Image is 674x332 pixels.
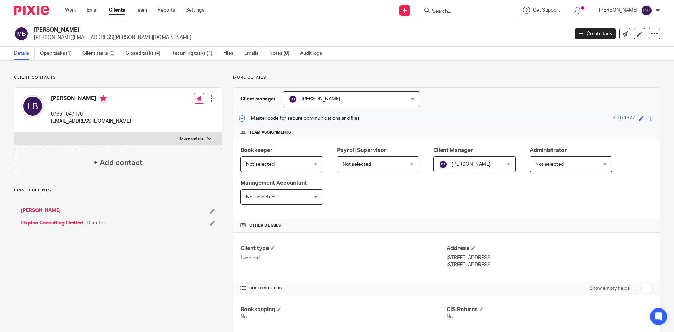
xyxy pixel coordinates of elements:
[240,314,247,319] span: No
[300,47,327,60] a: Audit logs
[21,220,83,227] a: Oxpino Consulting Limited
[14,75,222,80] p: Client contacts
[186,7,204,14] a: Settings
[447,306,653,313] h4: CIS Returns
[535,162,564,167] span: Not selected
[343,162,371,167] span: Not selected
[433,148,473,153] span: Client Manager
[589,285,630,292] label: Show empty fields
[641,5,652,16] img: svg%3E
[599,7,637,14] p: [PERSON_NAME]
[447,254,653,261] p: [STREET_ADDRESS]
[613,115,635,123] div: 21071977
[180,136,204,142] p: More details
[223,47,239,60] a: Files
[233,75,660,80] p: More details
[447,314,453,319] span: No
[21,95,44,117] img: svg%3E
[240,306,447,313] h4: Bookkeeping
[447,261,653,268] p: [STREET_ADDRESS]
[100,95,107,102] i: Primary
[51,118,131,125] p: [EMAIL_ADDRESS][DOMAIN_NAME]
[240,180,307,186] span: Management Accountant
[302,97,340,102] span: [PERSON_NAME]
[249,223,281,228] span: Other details
[65,7,76,14] a: Work
[240,254,447,261] p: Landlord
[126,47,166,60] a: Closed tasks (4)
[93,157,143,168] h4: + Add contact
[87,220,105,227] span: Director
[575,28,616,39] a: Create task
[34,26,458,34] h2: [PERSON_NAME]
[533,8,560,13] span: Get Support
[439,160,447,169] img: svg%3E
[21,207,61,214] a: [PERSON_NAME]
[158,7,175,14] a: Reports
[51,95,131,104] h4: [PERSON_NAME]
[337,148,386,153] span: Payroll Supervisor
[246,195,275,200] span: Not selected
[249,130,291,135] span: Team assignments
[40,47,77,60] a: Open tasks (1)
[447,245,653,252] h4: Address
[82,47,120,60] a: Client tasks (0)
[289,95,297,103] img: svg%3E
[87,7,98,14] a: Email
[246,162,275,167] span: Not selected
[239,115,360,122] p: Master code for secure communications and files
[51,111,131,118] p: 07951 047170
[240,286,447,291] h4: CUSTOM FIELDS
[109,7,125,14] a: Clients
[431,8,495,15] input: Search
[34,34,564,41] p: [PERSON_NAME][EMAIL_ADDRESS][PERSON_NAME][DOMAIN_NAME]
[14,47,35,60] a: Details
[244,47,264,60] a: Emails
[14,26,29,41] img: svg%3E
[240,245,447,252] h4: Client type
[240,96,276,103] h3: Client manager
[14,6,49,15] img: Pixie
[452,162,490,167] span: [PERSON_NAME]
[530,148,567,153] span: Administrator
[136,7,147,14] a: Team
[171,47,218,60] a: Recurring tasks (1)
[14,188,222,193] p: Linked clients
[269,47,295,60] a: Notes (0)
[240,148,273,153] span: Bookkeeper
